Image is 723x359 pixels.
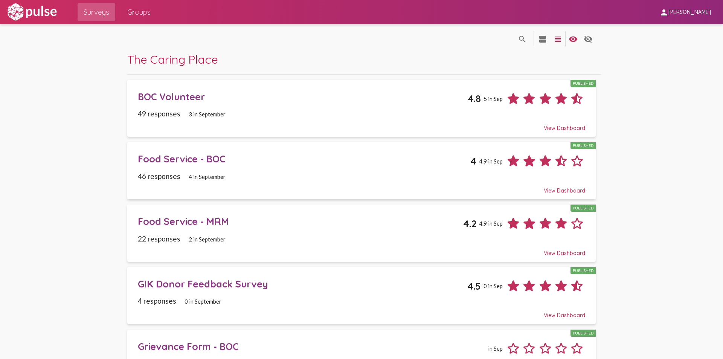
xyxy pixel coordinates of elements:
a: Surveys [78,3,115,21]
span: Groups [127,5,151,19]
span: 0 in September [185,298,221,305]
mat-icon: language [553,35,562,44]
span: in Sep [488,345,503,352]
span: 0 in Sep [484,283,503,289]
span: 4.5 [467,280,481,292]
button: language [550,31,565,46]
span: [PERSON_NAME] [668,9,711,16]
a: Food Service - MRMPublished4.24.9 in Sep22 responses2 in SeptemberView Dashboard [127,205,596,262]
span: 3 in September [189,111,226,118]
span: 2 in September [189,236,226,243]
span: 46 responses [138,172,180,180]
mat-icon: language [518,35,527,44]
div: Grievance Form - BOC [138,341,485,352]
a: BOC VolunteerPublished4.85 in Sep49 responses3 in SeptemberView Dashboard [127,80,596,137]
span: 4 responses [138,296,176,305]
mat-icon: person [659,8,668,17]
div: View Dashboard [138,118,585,131]
span: The Caring Place [127,52,218,67]
button: language [535,31,550,46]
span: 4 in September [189,173,226,180]
span: 4.9 in Sep [479,158,503,165]
a: GIK Donor Feedback SurveyPublished4.50 in Sep4 responses0 in SeptemberView Dashboard [127,267,596,324]
span: 49 responses [138,109,180,118]
a: Food Service - BOCPublished44.9 in Sep46 responses4 in SeptemberView Dashboard [127,142,596,199]
div: Published [570,330,596,337]
span: 4.8 [468,93,481,104]
div: View Dashboard [138,243,585,257]
mat-icon: language [569,35,578,44]
span: 5 in Sep [484,95,503,102]
div: Published [570,267,596,274]
div: View Dashboard [138,180,585,194]
span: 22 responses [138,234,180,243]
span: 4.2 [463,218,476,229]
mat-icon: language [538,35,547,44]
div: BOC Volunteer [138,91,467,102]
button: language [566,31,581,46]
mat-icon: language [584,35,593,44]
a: Groups [121,3,157,21]
span: Surveys [84,5,109,19]
div: Published [570,80,596,87]
img: white-logo.svg [6,3,58,21]
div: Published [570,142,596,149]
button: [PERSON_NAME] [653,5,717,19]
div: Published [570,205,596,212]
div: View Dashboard [138,305,585,319]
button: language [581,31,596,46]
span: 4.9 in Sep [479,220,503,227]
button: language [515,31,530,46]
div: Food Service - MRM [138,215,463,227]
span: 4 [470,155,476,167]
div: GIK Donor Feedback Survey [138,278,467,290]
div: Food Service - BOC [138,153,470,165]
